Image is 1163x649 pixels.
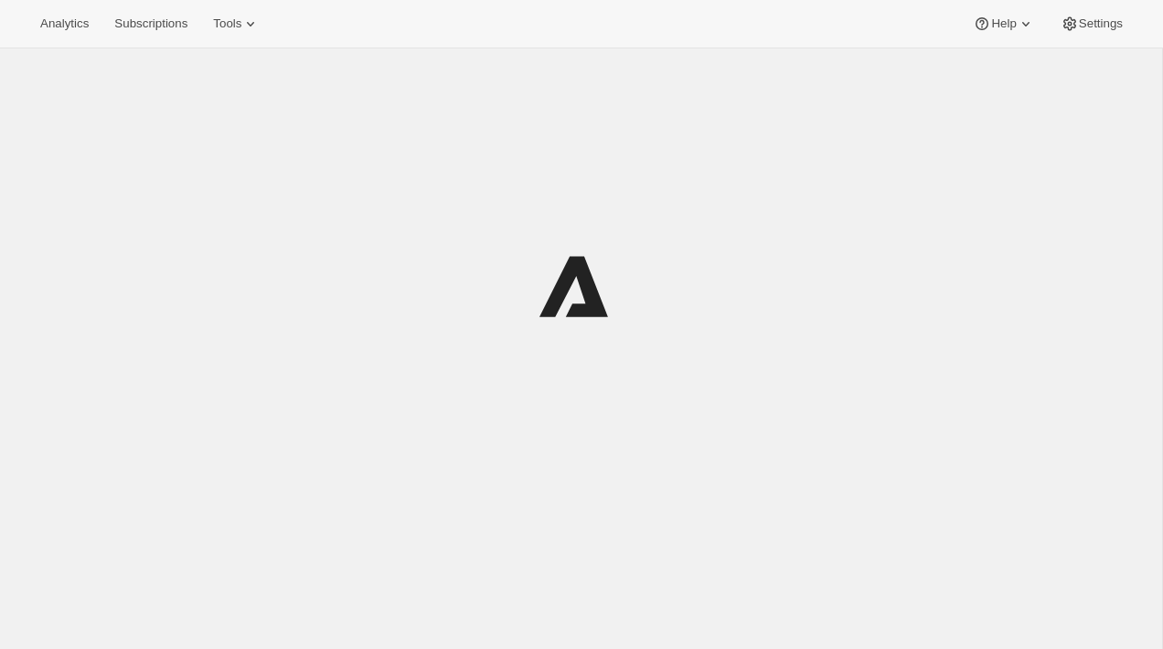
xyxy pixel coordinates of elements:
button: Subscriptions [103,11,198,37]
button: Analytics [29,11,100,37]
button: Tools [202,11,271,37]
span: Tools [213,16,241,31]
span: Analytics [40,16,89,31]
button: Settings [1050,11,1134,37]
span: Subscriptions [114,16,187,31]
span: Help [991,16,1016,31]
span: Settings [1079,16,1123,31]
button: Help [962,11,1045,37]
